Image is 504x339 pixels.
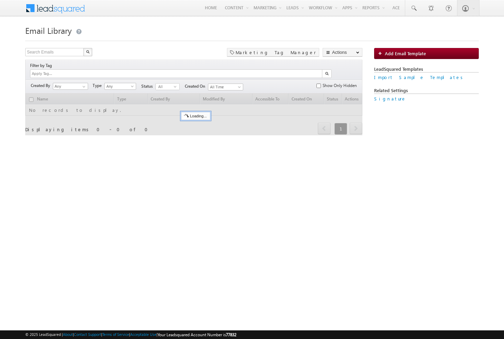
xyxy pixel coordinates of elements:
[374,66,479,72] label: LeadSquared Templates
[374,96,406,101] a: Signature
[53,83,88,90] input: Type to Search
[208,84,241,90] span: All Time
[93,83,104,89] span: Type
[86,50,89,54] img: Search
[374,87,479,94] label: Related Settings
[79,83,87,90] a: Show All Items
[141,83,155,89] span: Status
[378,51,385,55] img: add_icon.png
[227,48,319,57] div: Marketing Tag Manager
[226,332,236,337] span: 77832
[102,332,129,337] a: Terms of Service
[156,84,174,90] span: All
[105,83,135,89] span: Any
[31,83,53,89] span: Created By
[374,74,465,80] a: Import Sample Templates
[185,83,208,89] span: Created On
[25,25,72,36] span: Email Library
[385,50,426,56] span: Add Email Template
[158,332,236,337] span: Your Leadsquared Account Number is
[25,331,236,338] span: © 2025 LeadSquared | | | | |
[130,332,156,337] a: Acceptable Use
[323,83,357,89] span: Show Only Hidden
[104,83,136,90] a: Any
[30,62,54,69] div: Filter by Tag
[74,332,101,337] a: Contact Support
[174,85,179,88] span: select
[31,71,72,77] input: Apply Tag...
[325,72,329,75] img: Search
[63,332,73,337] a: About
[181,112,210,120] div: Loading...
[323,48,362,57] button: Actions
[208,84,243,90] a: All Time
